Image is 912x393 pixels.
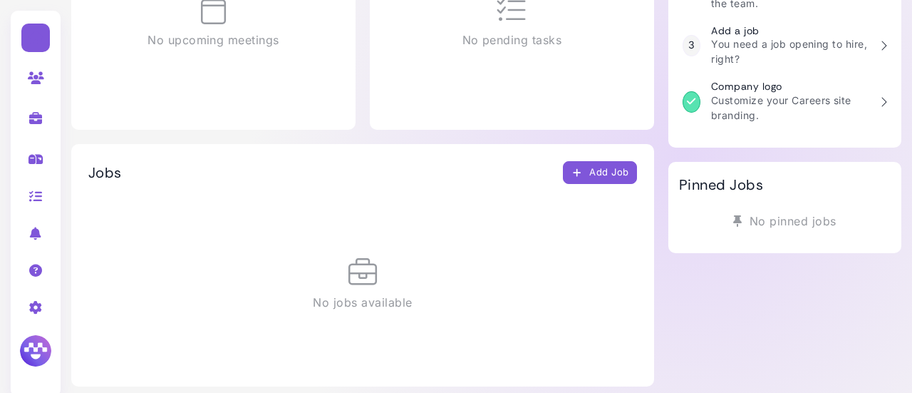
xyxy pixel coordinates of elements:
[18,333,53,369] img: Megan
[88,198,637,371] div: No jobs available
[563,161,637,184] button: Add Job
[88,164,122,181] h2: Jobs
[679,208,891,235] div: No pinned jobs
[711,93,869,123] p: Customize your Careers site branding.
[711,81,869,93] h3: Company logo
[683,35,701,56] div: 3
[571,165,629,180] div: Add Job
[675,18,894,74] a: 3 Add a job You need a job opening to hire, right?
[711,36,869,66] p: You need a job opening to hire, right?
[711,25,869,37] h3: Add a job
[679,176,763,193] h2: Pinned Jobs
[675,73,894,130] a: Company logo Customize your Careers site branding.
